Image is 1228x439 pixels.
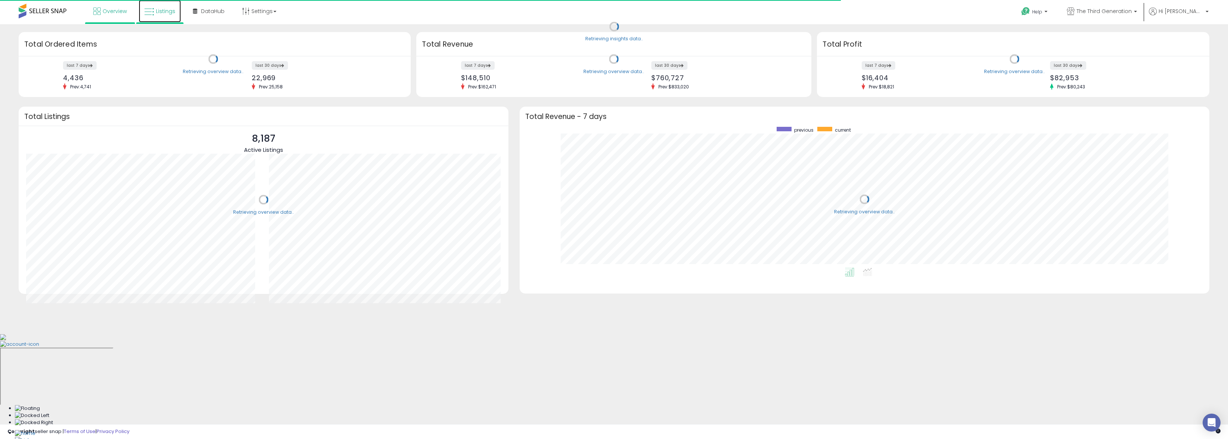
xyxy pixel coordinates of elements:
[15,430,35,437] img: Home
[1149,7,1209,24] a: Hi [PERSON_NAME]
[1077,7,1132,15] span: The Third Generation
[201,7,225,15] span: DataHub
[15,419,53,426] img: Docked Right
[183,68,244,75] div: Retrieving overview data..
[233,209,294,216] div: Retrieving overview data..
[984,68,1045,75] div: Retrieving overview data..
[1203,414,1221,432] div: Open Intercom Messenger
[103,7,127,15] span: Overview
[1015,1,1055,24] a: Help
[834,208,895,215] div: Retrieving overview data..
[15,405,40,412] img: Floating
[15,412,49,419] img: Docked Left
[1032,9,1042,15] span: Help
[1159,7,1203,15] span: Hi [PERSON_NAME]
[583,68,644,75] div: Retrieving overview data..
[156,7,175,15] span: Listings
[1021,7,1030,16] i: Get Help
